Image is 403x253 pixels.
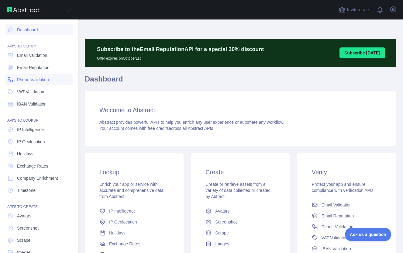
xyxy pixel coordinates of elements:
[322,202,352,208] span: Email Validation
[309,232,384,243] a: VAT Validation
[5,86,73,97] a: VAT Validation
[5,74,73,85] a: Phone Validation
[5,148,73,159] a: Holidays
[97,227,171,238] a: Holidays
[5,161,73,172] a: Exchange Rates
[17,101,46,107] span: IBAN Validation
[5,235,73,246] a: Scrape
[5,197,73,209] div: API'S TO CREATE
[85,74,396,89] h1: Dashboard
[322,235,349,241] span: VAT Validation
[99,182,164,199] span: Enrich your app or service with accurate and comprehensive data from Abstract
[97,45,264,54] p: Subscribe to the Email Reputation API for a special 30 % discount
[17,64,50,71] span: Email Reputation
[5,62,73,73] a: Email Reputation
[339,47,385,58] button: Subscribe [DATE]
[17,151,33,157] span: Holidays
[7,7,40,12] img: Abstract API
[109,241,140,247] span: Exchange Rates
[17,237,30,243] span: Scrape
[5,50,73,61] a: Email Validation
[322,224,353,230] span: Phone Validation
[205,168,275,176] h3: Create
[17,175,58,181] span: Company Enrichment
[109,230,126,236] span: Holidays
[203,227,277,238] a: Scrape
[17,126,44,133] span: IP Intelligence
[17,77,49,83] span: Phone Validation
[97,54,264,61] p: Offer expires on October 1st.
[148,126,169,131] span: free credits
[5,173,73,184] a: Company Enrichment
[17,89,44,95] span: VAT Validation
[99,126,214,131] span: Your account comes with across all Abstract APIs.
[109,219,137,225] span: IP Geolocation
[309,199,384,210] a: Email Validation
[203,238,277,249] a: Images
[205,182,270,199] span: Create or retrieve assets from a variety of data collected or created by Abtract
[309,210,384,221] a: Email Reputation
[309,221,384,232] a: Phone Validation
[17,187,36,193] span: Timezone
[203,206,277,217] a: Avatars
[215,230,229,236] span: Scrape
[312,168,381,176] h3: Verify
[97,238,171,249] a: Exchange Rates
[5,185,73,196] a: Timezone
[215,219,237,225] span: Screenshot
[347,6,370,13] span: Invite users
[17,52,47,58] span: Email Validation
[5,99,73,109] a: IBAN Validation
[312,182,374,193] span: Protect your app and ensure compliance with verification APIs
[17,225,39,231] span: Screenshot
[5,210,73,221] a: Avatars
[215,241,229,247] span: Images
[215,208,229,214] span: Avatars
[337,5,371,15] button: Invite users
[17,163,48,169] span: Exchange Rates
[109,208,136,214] span: IP Intelligence
[203,217,277,227] a: Screenshot
[322,213,354,219] span: Email Reputation
[97,206,171,217] a: IP Intelligence
[322,246,351,252] span: IBAN Validation
[17,213,31,219] span: Avatars
[99,168,169,176] h3: Lookup
[5,24,73,35] a: Dashboard
[99,106,381,114] h3: Welcome to Abstract.
[97,217,171,227] a: IP Geolocation
[17,139,45,145] span: IP Geolocation
[5,223,73,234] a: Screenshot
[5,136,73,147] a: IP Geolocation
[99,120,284,125] span: Abstract provides powerful APIs to help you enrich any user experience or automate any workflow.
[345,228,391,241] iframe: Toggle Customer Support
[5,111,73,123] div: API'S TO LOOKUP
[5,124,73,135] a: IP Intelligence
[5,36,73,49] div: API'S TO VERIFY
